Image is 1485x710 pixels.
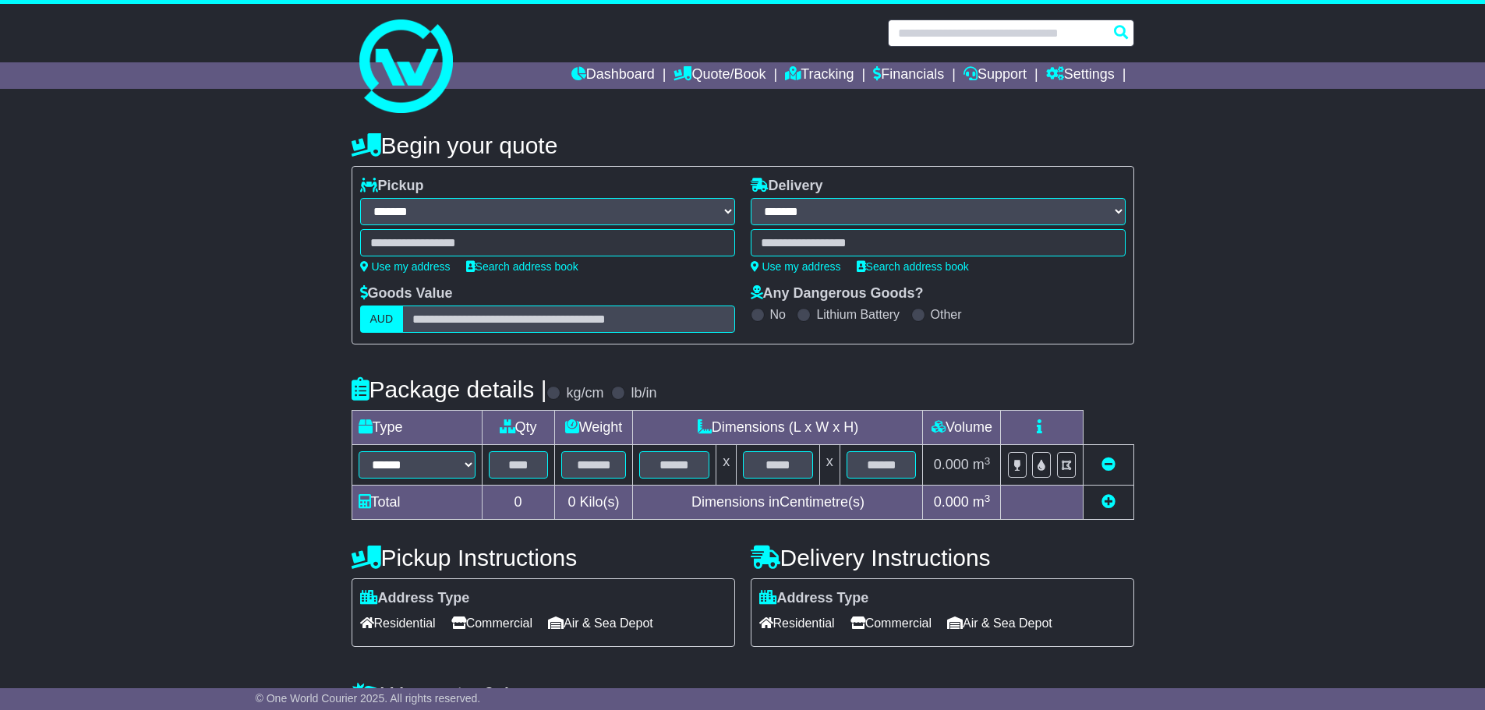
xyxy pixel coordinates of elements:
label: Address Type [360,590,470,607]
label: Goods Value [360,285,453,302]
a: Tracking [785,62,854,89]
span: 0.000 [934,457,969,472]
td: Volume [923,411,1001,445]
sup: 3 [985,455,991,467]
td: x [819,445,840,486]
h4: Warranty & Insurance [352,682,1134,708]
label: Lithium Battery [816,307,900,322]
td: Kilo(s) [554,486,633,520]
label: Delivery [751,178,823,195]
h4: Pickup Instructions [352,545,735,570]
span: Air & Sea Depot [947,611,1052,635]
label: kg/cm [566,385,603,402]
a: Remove this item [1101,457,1116,472]
label: No [770,307,786,322]
td: Type [352,411,482,445]
label: Address Type [759,590,869,607]
sup: 3 [985,493,991,504]
td: Dimensions (L x W x H) [633,411,923,445]
h4: Package details | [352,376,547,402]
span: m [973,494,991,510]
a: Search address book [466,260,578,273]
td: x [716,445,737,486]
label: lb/in [631,385,656,402]
h4: Begin your quote [352,132,1134,158]
span: Residential [759,611,835,635]
span: Air & Sea Depot [548,611,653,635]
span: © One World Courier 2025. All rights reserved. [256,692,481,705]
td: Qty [482,411,554,445]
td: Weight [554,411,633,445]
a: Quote/Book [674,62,765,89]
a: Use my address [360,260,451,273]
a: Use my address [751,260,841,273]
span: Commercial [850,611,932,635]
td: Dimensions in Centimetre(s) [633,486,923,520]
span: m [973,457,991,472]
a: Settings [1046,62,1115,89]
td: 0 [482,486,554,520]
span: 0 [567,494,575,510]
label: Any Dangerous Goods? [751,285,924,302]
span: 0.000 [934,494,969,510]
label: AUD [360,306,404,333]
a: Dashboard [571,62,655,89]
h4: Delivery Instructions [751,545,1134,570]
td: Total [352,486,482,520]
span: Residential [360,611,436,635]
span: Commercial [451,611,532,635]
a: Support [963,62,1027,89]
label: Other [931,307,962,322]
a: Search address book [857,260,969,273]
a: Add new item [1101,494,1116,510]
label: Pickup [360,178,424,195]
a: Financials [873,62,944,89]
